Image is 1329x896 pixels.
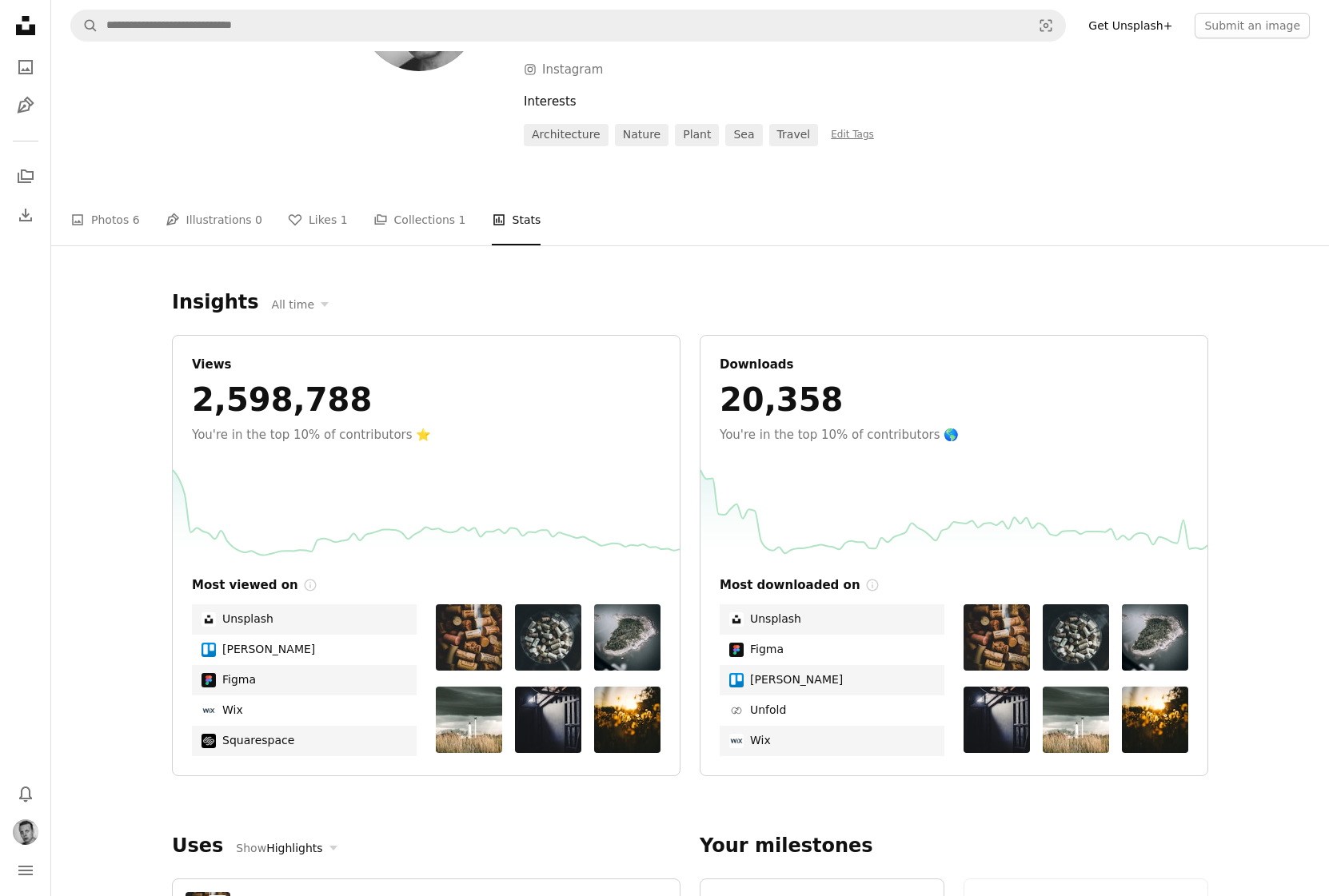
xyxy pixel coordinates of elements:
[720,380,1188,419] div: 20,358
[1195,13,1310,38] button: Submit an image
[675,124,719,146] a: plant
[373,194,466,245] a: Collections 1
[1122,604,1188,671] img: photo-1599035819611-9688b62f140a
[720,604,944,635] a: Unsplash
[515,604,581,671] img: photo-1536584319933-9475ec694522
[700,834,873,859] h2: Your milestones
[70,194,140,245] a: Photos 6
[459,211,466,229] span: 1
[263,293,337,317] button: All time
[202,612,216,627] img: image-1591206285156-78a0fa148e0cimage
[524,124,609,146] a: architecture
[594,687,661,756] a: a group of flowers
[515,687,581,756] a: blue wooden door beside white wall
[288,194,348,245] a: Likes 1
[594,687,661,753] img: photo-1662583779679-833c39363ff2
[515,604,581,674] a: brown corks inside clear glass vase
[202,643,216,657] img: image-1579809401932-260a70f60684image
[769,124,819,146] a: travel
[192,695,417,726] a: Wix
[341,211,348,229] span: 1
[202,734,216,748] img: image-1579809381519-3f60cc350422image
[192,635,417,665] a: [PERSON_NAME]
[594,604,661,674] a: aerial view of green trees on island during daytime
[192,665,417,695] a: Figma
[1079,13,1182,38] a: Get Unsplash+
[227,836,345,860] button: ShowHighlights
[1027,10,1065,41] button: Visual search
[70,10,1066,42] form: Find visuals sitewide
[729,734,744,748] img: image-1579809476447-1acdf126d758image
[1122,687,1188,756] a: a group of flowers
[729,612,744,627] img: image-1591206285156-78a0fa148e0cimage
[720,665,944,695] a: [PERSON_NAME]
[831,129,874,141] a: Edit Tags
[725,124,762,146] a: sea
[166,194,262,245] a: Illustrations 0
[1122,604,1188,674] a: aerial view of green trees on island during daytime
[720,355,1188,374] div: Downloads
[831,129,874,140] span: Edit Tags
[436,687,502,753] img: photo-1598946237105-6f272203f588
[964,687,1030,753] img: photo-1554917781-c592bfccb9a6
[71,10,98,41] button: Search Unsplash
[729,703,744,718] img: image-1579809429522-a98cf9c471c3image
[133,211,140,229] span: 6
[1043,604,1109,674] a: brown corks inside clear glass vase
[192,604,417,635] a: Unsplash
[202,703,216,718] img: image-1579809476447-1acdf126d758image
[729,643,744,657] img: image-1579809184944-f82a5e8c1811image
[202,673,216,687] img: image-1579809184944-f82a5e8c1811image
[1043,687,1109,756] a: white and black lighthouse under gray clouds
[1043,687,1109,753] img: photo-1598946237105-6f272203f588
[192,380,661,419] div: 2,598,788
[720,635,944,665] a: Figma
[266,842,323,854] span: Highlights
[964,687,1030,756] a: blue wooden door beside white wall
[720,575,944,595] div: Most downloaded on
[10,10,42,45] a: Home — Unsplash
[436,604,502,674] a: wine cork lot
[192,575,417,595] div: Most viewed on
[720,695,944,726] a: Unfold
[594,604,661,671] img: photo-1599035819611-9688b62f140a
[192,355,661,374] div: Views
[10,854,42,886] button: Menu
[515,687,581,753] img: photo-1554917781-c592bfccb9a6
[10,161,42,193] a: Collections
[10,816,42,848] button: Profile
[1043,604,1109,671] img: photo-1536584319933-9475ec694522
[10,90,42,121] a: Illustrations
[436,687,502,756] a: white and black lighthouse under gray clouds
[615,124,668,146] a: nature
[10,199,42,231] a: Download History
[964,604,1030,674] a: wine cork lot
[720,726,944,756] a: Wix
[524,62,603,77] a: Instagram
[192,726,417,756] a: Squarespace
[436,604,502,671] img: photo-1536583308396-5e8dd8dff017
[255,211,262,229] span: 0
[192,425,661,444] div: You're in the top 10% of contributors ⭐️
[172,290,259,316] h2: Insights
[1122,687,1188,753] img: photo-1662583779679-833c39363ff2
[524,92,1208,111] div: Interests
[13,819,38,845] img: Avatar of user Remo Vilkko
[729,673,744,687] img: image-1579809401932-260a70f60684image
[720,425,1188,444] div: You're in the top 10% of contributors 🌎
[172,834,223,859] h2: Uses
[10,51,42,83] a: Photos
[10,778,42,810] button: Notifications
[964,604,1030,671] img: photo-1536583308396-5e8dd8dff017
